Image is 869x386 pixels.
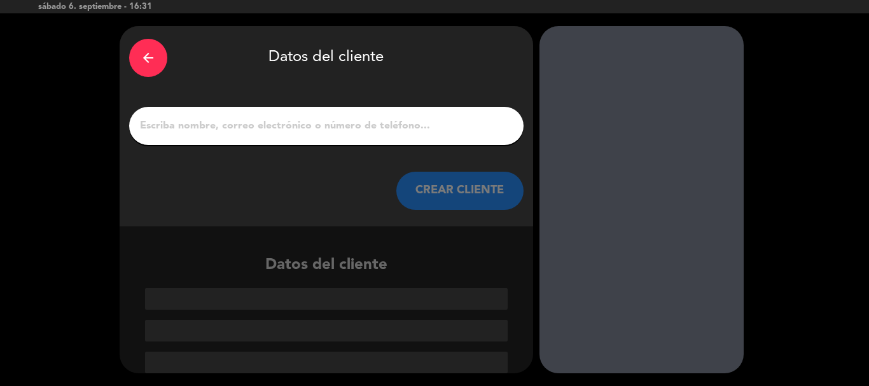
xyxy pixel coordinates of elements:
[120,253,533,373] div: Datos del cliente
[141,50,156,65] i: arrow_back
[139,117,514,135] input: Escriba nombre, correo electrónico o número de teléfono...
[396,172,524,210] button: CREAR CLIENTE
[129,36,524,80] div: Datos del cliente
[38,1,208,13] div: sábado 6. septiembre - 16:31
